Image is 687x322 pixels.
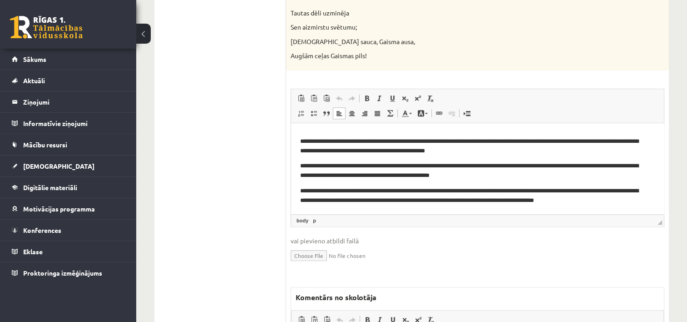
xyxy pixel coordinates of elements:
[384,107,396,119] a: Math
[291,51,619,60] p: Augšām ceļas Gaismas pils!
[346,107,358,119] a: Centrēti
[9,9,363,19] body: Bagātinātā teksta redaktors, wiswyg-editor-47433783103500-1758480047-940
[346,92,358,104] a: Atkārtot (vadīšanas taustiņš+Y)
[373,92,386,104] a: Slīpraksts (vadīšanas taustiņš+I)
[12,91,125,112] a: Ziņojumi
[291,123,664,214] iframe: Bagātinātā teksta redaktors, wiswyg-editor-user-answer-47433780693760
[12,241,125,262] a: Eklase
[311,216,318,225] a: p elements
[12,134,125,155] a: Mācību resursi
[23,141,67,149] span: Mācību resursi
[386,92,399,104] a: Pasvītrojums (vadīšanas taustiņš+U)
[12,113,125,134] a: Informatīvie ziņojumi
[333,92,346,104] a: Atcelt (vadīšanas taustiņš+Z)
[12,70,125,91] a: Aktuāli
[23,226,61,234] span: Konferences
[12,156,125,176] a: [DEMOGRAPHIC_DATA]
[291,287,381,307] label: Komentārs no skolotāja
[23,162,94,170] span: [DEMOGRAPHIC_DATA]
[361,92,373,104] a: Treknraksts (vadīšanas taustiņš+B)
[291,236,664,246] span: vai pievieno atbildi failā
[295,216,310,225] a: body elements
[23,76,45,85] span: Aktuāli
[399,92,411,104] a: Apakšraksts
[460,107,473,119] a: Ievietot lapas pārtraukumu drukai
[23,269,102,277] span: Proktoringa izmēģinājums
[12,177,125,198] a: Digitālie materiāli
[657,220,662,225] span: Mērogot
[411,92,424,104] a: Augšraksts
[23,113,125,134] legend: Informatīvie ziņojumi
[23,183,77,191] span: Digitālie materiāli
[23,55,46,63] span: Sākums
[23,247,43,256] span: Eklase
[295,92,307,104] a: Ielīmēt (vadīšanas taustiņš+V)
[23,91,125,112] legend: Ziņojumi
[23,205,95,213] span: Motivācijas programma
[445,107,458,119] a: Atsaistīt
[433,107,445,119] a: Saite (vadīšanas taustiņš+K)
[307,107,320,119] a: Ievietot/noņemt sarakstu ar aizzīmēm
[307,92,320,104] a: Ievietot kā vienkāršu tekstu (vadīšanas taustiņš+pārslēgšanas taustiņš+V)
[291,37,619,46] p: [DEMOGRAPHIC_DATA] sauca, Gaisma ausa,
[291,9,619,18] p: Tautas dēli uzminēja
[333,107,346,119] a: Izlīdzināt pa kreisi
[12,262,125,283] a: Proktoringa izmēģinājums
[399,107,415,119] a: Teksta krāsa
[291,23,619,32] p: Sen aizmirstu svētumu;
[320,107,333,119] a: Bloka citāts
[10,16,83,39] a: Rīgas 1. Tālmācības vidusskola
[320,92,333,104] a: Ievietot no Worda
[12,49,125,70] a: Sākums
[12,198,125,219] a: Motivācijas programma
[424,92,437,104] a: Noņemt stilus
[295,107,307,119] a: Ievietot/noņemt numurētu sarakstu
[371,107,384,119] a: Izlīdzināt malas
[415,107,430,119] a: Fona krāsa
[12,220,125,241] a: Konferences
[358,107,371,119] a: Izlīdzināt pa labi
